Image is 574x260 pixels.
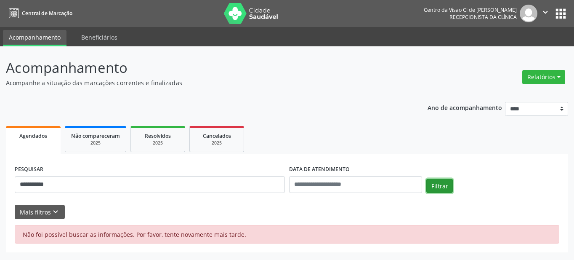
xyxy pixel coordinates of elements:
img: img [520,5,537,22]
div: 2025 [196,140,238,146]
span: Não compareceram [71,132,120,139]
span: Central de Marcação [22,10,72,17]
a: Acompanhamento [3,30,66,46]
span: Cancelados [203,132,231,139]
div: 2025 [137,140,179,146]
button: Relatórios [522,70,565,84]
div: 2025 [71,140,120,146]
div: Não foi possível buscar as informações. Por favor, tente novamente mais tarde. [15,225,559,244]
p: Ano de acompanhamento [428,102,502,113]
label: PESQUISAR [15,163,43,176]
button: Mais filtroskeyboard_arrow_down [15,205,65,220]
span: Resolvidos [145,132,171,139]
div: Centro da Visao Cl de [PERSON_NAME] [424,6,517,13]
button:  [537,5,553,22]
span: Agendados [19,132,47,139]
button: apps [553,6,568,21]
i: keyboard_arrow_down [51,207,60,217]
a: Beneficiários [75,30,123,45]
p: Acompanhamento [6,57,399,78]
button: Filtrar [426,179,453,193]
span: Recepcionista da clínica [449,13,517,21]
label: DATA DE ATENDIMENTO [289,163,350,176]
i:  [541,8,550,17]
a: Central de Marcação [6,6,72,20]
p: Acompanhe a situação das marcações correntes e finalizadas [6,78,399,87]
